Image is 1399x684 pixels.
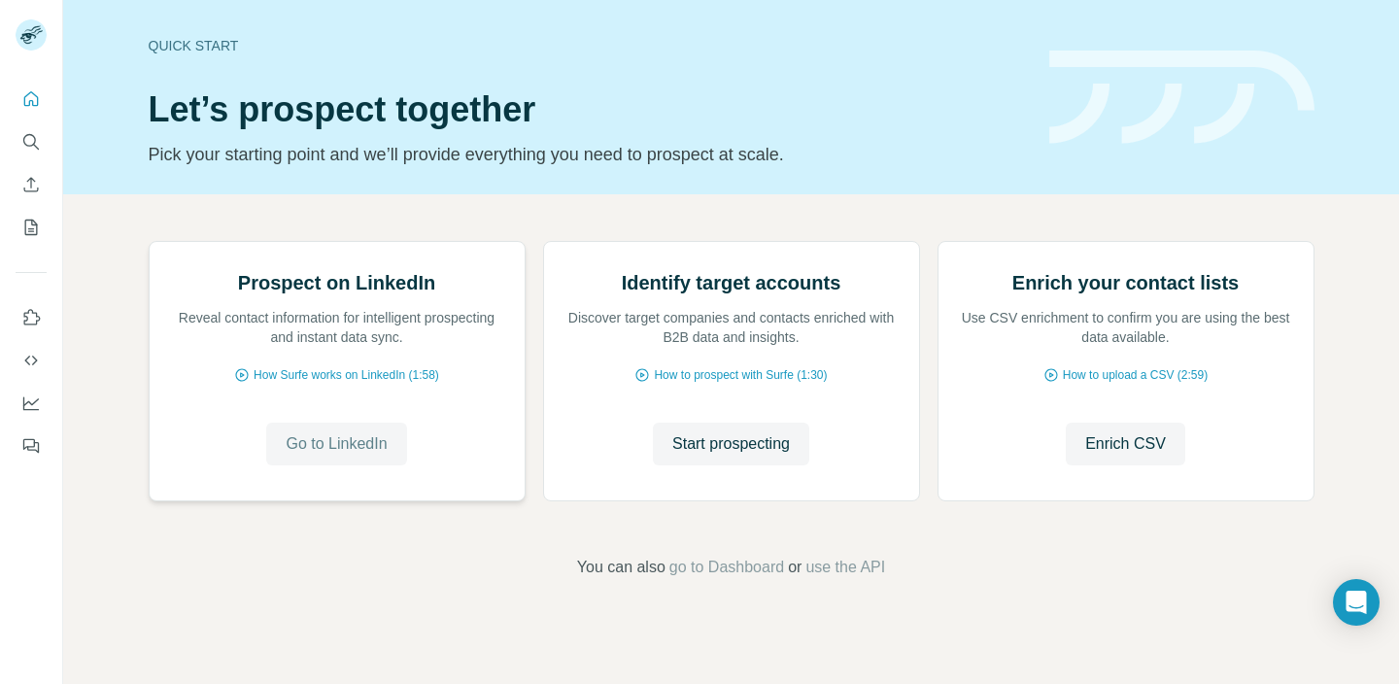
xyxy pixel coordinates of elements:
span: How Surfe works on LinkedIn (1:58) [254,366,439,384]
button: My lists [16,210,47,245]
p: Reveal contact information for intelligent prospecting and instant data sync. [169,308,505,347]
button: Enrich CSV [1066,423,1185,465]
button: Start prospecting [653,423,809,465]
button: Quick start [16,82,47,117]
h2: Enrich your contact lists [1012,269,1239,296]
span: Start prospecting [672,432,790,456]
span: or [788,556,802,579]
button: go to Dashboard [669,556,784,579]
span: You can also [577,556,665,579]
button: Search [16,124,47,159]
h2: Prospect on LinkedIn [238,269,435,296]
p: Pick your starting point and we’ll provide everything you need to prospect at scale. [149,141,1026,168]
span: How to upload a CSV (2:59) [1063,366,1208,384]
p: Use CSV enrichment to confirm you are using the best data available. [958,308,1294,347]
button: Go to LinkedIn [266,423,406,465]
p: Discover target companies and contacts enriched with B2B data and insights. [563,308,900,347]
button: Dashboard [16,386,47,421]
button: Use Surfe on LinkedIn [16,300,47,335]
button: use the API [805,556,885,579]
button: Use Surfe API [16,343,47,378]
span: Go to LinkedIn [286,432,387,456]
span: Enrich CSV [1085,432,1166,456]
h2: Identify target accounts [622,269,841,296]
div: Quick start [149,36,1026,55]
button: Enrich CSV [16,167,47,202]
button: Feedback [16,428,47,463]
img: banner [1049,51,1314,145]
img: Avatar [16,19,47,51]
div: Open Intercom Messenger [1333,579,1380,626]
h1: Let’s prospect together [149,90,1026,129]
span: How to prospect with Surfe (1:30) [654,366,827,384]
